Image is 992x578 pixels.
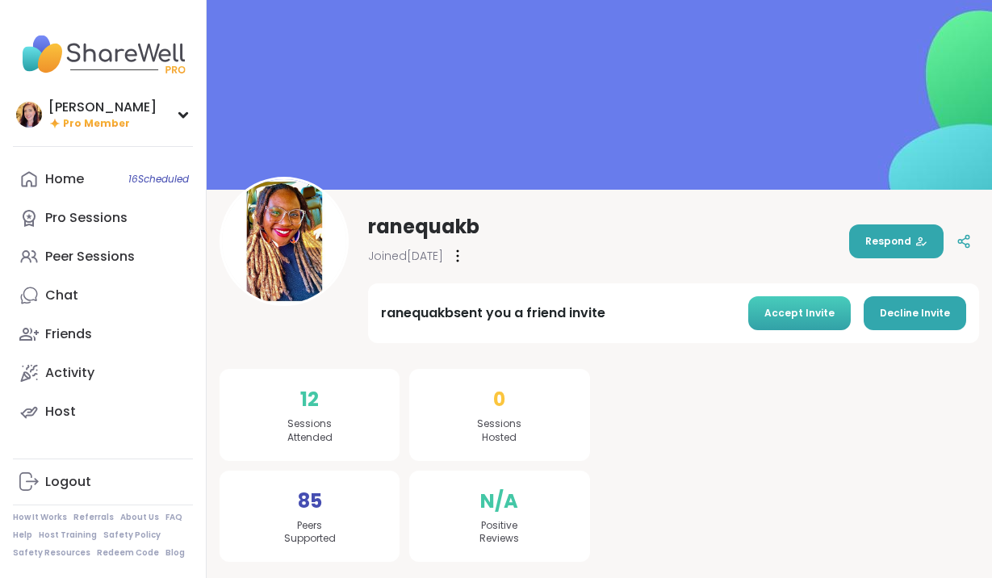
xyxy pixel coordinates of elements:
[45,209,128,227] div: Pro Sessions
[865,234,927,249] span: Respond
[165,512,182,523] a: FAQ
[880,306,950,320] span: Decline Invite
[13,199,193,237] a: Pro Sessions
[128,173,189,186] span: 16 Scheduled
[368,248,443,264] span: Joined [DATE]
[13,547,90,559] a: Safety Resources
[45,170,84,188] div: Home
[16,102,42,128] img: Charlie_Lovewitch
[48,98,157,116] div: [PERSON_NAME]
[13,512,67,523] a: How It Works
[381,304,605,323] div: ranequakb sent you a friend invite
[287,417,333,445] span: Sessions Attended
[748,296,851,330] button: Accept Invite
[849,224,944,258] button: Respond
[165,547,185,559] a: Blog
[284,519,336,547] span: Peers Supported
[73,512,114,523] a: Referrals
[63,117,130,131] span: Pro Member
[222,179,346,304] img: ranequakb
[45,325,92,343] div: Friends
[480,487,518,516] span: N/A
[45,473,91,491] div: Logout
[39,530,97,541] a: Host Training
[45,403,76,421] div: Host
[864,296,966,330] button: Decline Invite
[13,530,32,541] a: Help
[13,26,193,82] img: ShareWell Nav Logo
[298,487,322,516] span: 85
[493,385,505,414] span: 0
[97,547,159,559] a: Redeem Code
[300,385,319,414] span: 12
[368,214,479,240] span: ranequakb
[13,276,193,315] a: Chat
[45,287,78,304] div: Chat
[479,519,519,547] span: Positive Reviews
[13,354,193,392] a: Activity
[477,417,521,445] span: Sessions Hosted
[103,530,161,541] a: Safety Policy
[13,237,193,276] a: Peer Sessions
[13,315,193,354] a: Friends
[45,248,135,266] div: Peer Sessions
[45,364,94,382] div: Activity
[120,512,159,523] a: About Us
[13,160,193,199] a: Home16Scheduled
[764,306,835,320] span: Accept Invite
[13,463,193,501] a: Logout
[13,392,193,431] a: Host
